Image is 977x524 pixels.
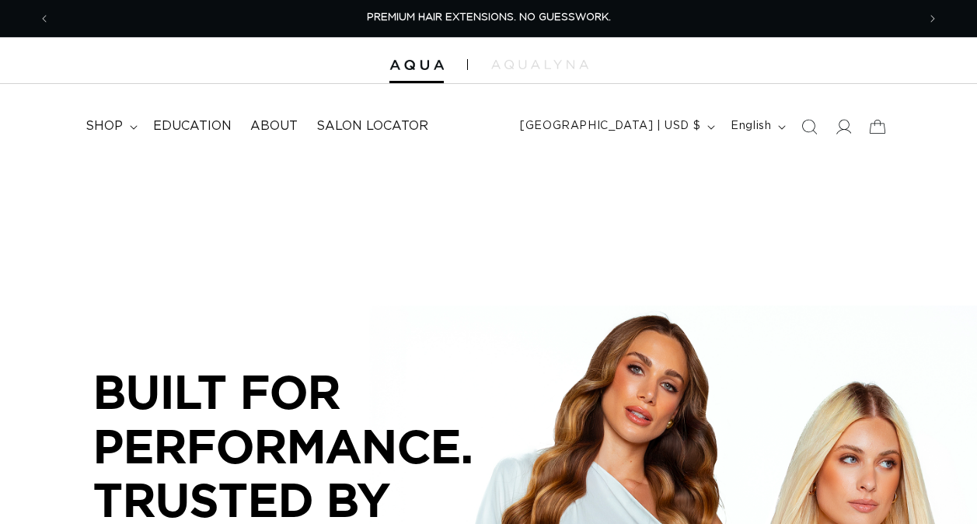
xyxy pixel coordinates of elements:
img: Aqua Hair Extensions [389,60,444,71]
img: aqualyna.com [491,60,588,69]
span: shop [85,118,123,134]
span: Education [153,118,232,134]
button: [GEOGRAPHIC_DATA] | USD $ [511,112,721,141]
summary: Search [792,110,826,144]
button: Next announcement [916,4,950,33]
span: Salon Locator [316,118,428,134]
a: Education [144,109,241,144]
span: English [731,118,771,134]
span: About [250,118,298,134]
summary: shop [76,109,144,144]
button: English [721,112,792,141]
a: Salon Locator [307,109,438,144]
span: PREMIUM HAIR EXTENSIONS. NO GUESSWORK. [367,12,611,23]
a: About [241,109,307,144]
button: Previous announcement [27,4,61,33]
span: [GEOGRAPHIC_DATA] | USD $ [520,118,700,134]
